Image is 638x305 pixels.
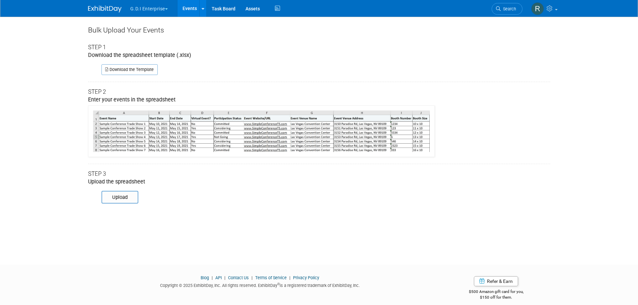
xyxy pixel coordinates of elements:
[250,275,254,280] span: |
[88,96,550,157] div: Enter your events in the spreadsheet
[210,275,214,280] span: |
[88,6,122,12] img: ExhibitDay
[88,88,550,96] div: Step 2
[492,3,522,15] a: Search
[88,178,550,186] div: Upload the spreadsheet
[88,52,550,59] div: Download the spreadsheet template (.xlsx)
[215,275,222,280] a: API
[531,2,544,15] img: ron Perkins
[277,282,280,286] sup: ®
[88,44,550,52] div: Step 1
[228,275,249,280] a: Contact Us
[223,275,227,280] span: |
[474,276,518,286] a: Refer & Earn
[293,275,319,280] a: Privacy Policy
[442,295,550,300] div: $150 off for them.
[255,275,287,280] a: Terms of Service
[201,275,209,280] a: Blog
[88,25,550,35] div: Bulk Upload Your Events
[101,64,158,75] a: Download the Template
[88,170,550,178] div: Step 3
[442,285,550,300] div: $500 Amazon gift card for you,
[501,6,516,11] span: Search
[288,275,292,280] span: |
[88,281,432,289] div: Copyright © 2025 ExhibitDay, Inc. All rights reserved. ExhibitDay is a registered trademark of Ex...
